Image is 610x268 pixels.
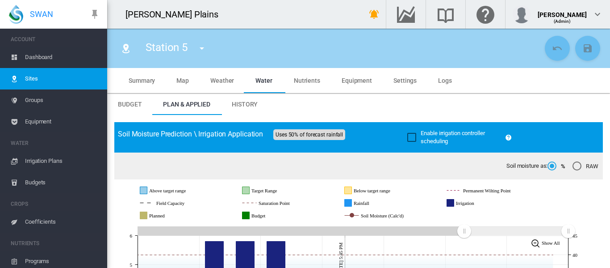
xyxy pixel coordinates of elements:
span: Equipment [25,111,100,132]
span: SWAN [30,9,53,20]
tspan: 40 [572,252,577,258]
span: Sites [25,68,100,89]
button: Click to go to list of Sites [117,39,135,57]
g: Zoom chart using cursor arrows [560,223,576,239]
span: Soil moisture as: [506,162,547,170]
span: WATER [11,136,100,150]
md-icon: icon-bell-ring [369,9,380,20]
md-icon: icon-map-marker-radius [121,43,131,54]
md-icon: icon-content-save [582,43,593,54]
span: Weather [210,77,234,84]
span: Budget [118,101,142,108]
img: profile.jpg [513,5,531,23]
g: Zoom chart using cursor arrows [456,223,472,239]
md-radio-button: RAW [572,162,598,170]
g: Field Capacity [140,199,215,207]
span: (Admin) [554,19,571,24]
button: icon-menu-down [193,39,211,57]
g: Below target range [345,187,425,195]
md-icon: Click here for help [475,9,496,20]
span: History [232,101,258,108]
md-icon: Search the knowledge base [435,9,456,20]
span: Water [255,77,272,84]
md-icon: icon-pin [89,9,100,20]
span: Settings [393,77,417,84]
span: Enable irrigation controller scheduling [421,130,485,145]
span: Equipment [342,77,372,84]
md-checkbox: Enable irrigation controller scheduling [407,129,501,145]
span: Map [176,77,189,84]
span: Nutrients [294,77,320,84]
g: Above target range [140,187,221,195]
g: Soil Moisture (Calc'd) [345,212,437,220]
g: Planned [140,212,193,220]
span: Summary [129,77,155,84]
tspan: 6 [130,233,133,238]
span: Groups [25,89,100,111]
button: icon-bell-ring [365,5,383,23]
g: Target Range [242,187,309,195]
span: Dashboard [25,47,100,68]
button: Save Changes [575,36,600,61]
span: Plan & Applied [163,101,210,108]
span: Irrigation Plans [25,150,100,172]
md-icon: icon-menu-down [196,43,207,54]
g: Rainfall [345,199,396,207]
span: ACCOUNT [11,32,100,47]
g: Permanent Wilting Point [447,187,547,195]
g: Budget [242,212,294,220]
g: Saturation Point [242,199,322,207]
span: Soil Moisture Prediction \ Irrigation Application [118,130,263,138]
span: Logs [438,77,452,84]
md-icon: Go to the Data Hub [395,9,417,20]
span: CROPS [11,197,100,211]
tspan: Show All [542,240,560,246]
span: Station 5 [146,41,188,54]
span: Budgets [25,172,100,193]
img: SWAN-Landscape-Logo-Colour-drop.png [9,5,23,24]
div: [PERSON_NAME] [538,7,587,16]
button: Cancel Changes [545,36,570,61]
div: [PERSON_NAME] Plains [125,8,226,21]
rect: Zoom chart using cursor arrows [464,226,568,235]
g: Irrigation [447,199,503,207]
md-icon: icon-chevron-down [592,9,603,20]
span: Uses 50% of forecast rainfall [273,129,345,140]
tspan: 45 [572,233,577,238]
md-icon: icon-undo [552,43,563,54]
span: Coefficients [25,211,100,233]
span: NUTRIENTS [11,236,100,251]
tspan: 5 [130,262,133,268]
md-radio-button: % [547,162,565,170]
